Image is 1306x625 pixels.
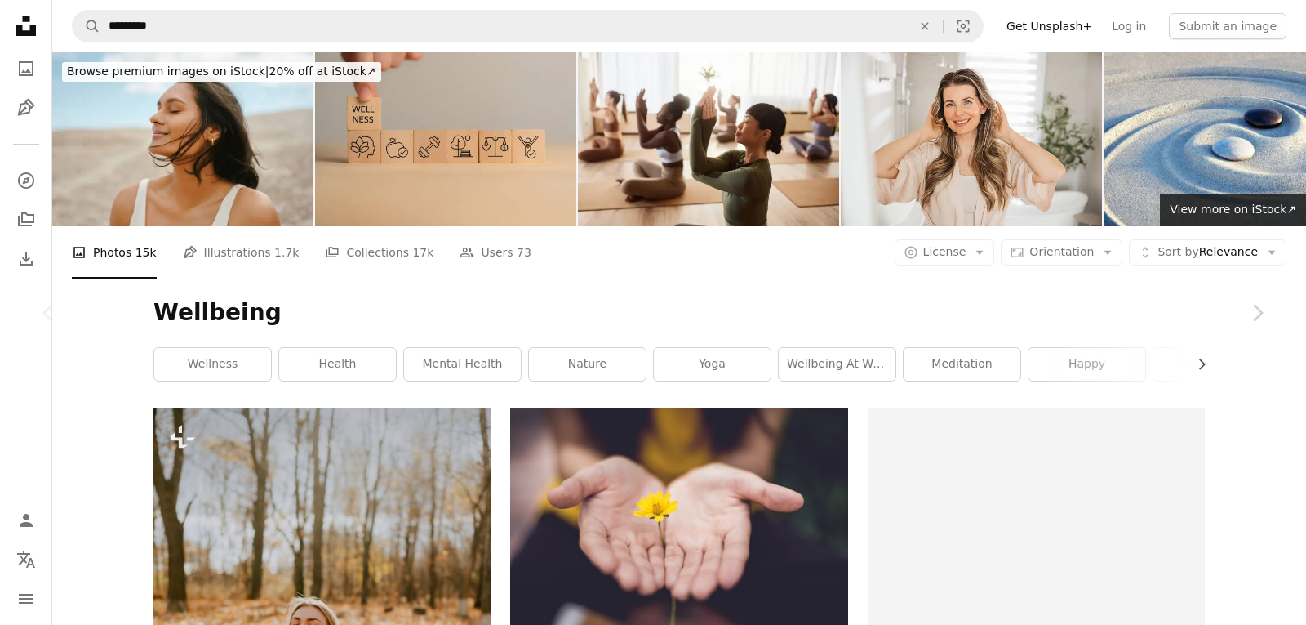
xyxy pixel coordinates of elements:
a: View more on iStock↗ [1160,194,1306,226]
span: 17k [412,243,433,261]
button: Sort byRelevance [1129,239,1286,266]
a: Get Unsplash+ [997,13,1102,39]
a: Collections 17k [325,226,433,279]
a: Browse premium images on iStock|20% off at iStock↗ [52,52,391,92]
a: Illustrations 1.7k [183,226,300,279]
button: Submit an image [1169,13,1286,39]
a: Users 73 [460,226,531,279]
a: Illustrations [10,92,42,124]
a: Next [1208,234,1306,391]
span: Orientation [1029,245,1094,258]
a: Log in / Sign up [10,504,42,537]
a: Photos [10,52,42,85]
a: selective focus photography of woman holding yellow petaled flowers [510,513,847,528]
button: scroll list to the right [1187,348,1205,381]
span: Browse premium images on iStock | [67,65,269,78]
h1: Wellbeing [153,298,1205,328]
img: Holistic Wellness Concept. Wooden block with wellness icons, health care ,including mental well-b... [315,52,576,226]
a: health [279,348,396,381]
a: Collections [10,203,42,236]
a: wellness [154,348,271,381]
form: Find visuals sitewide [72,10,984,42]
button: Orientation [1001,239,1122,266]
img: Woman brushing hair with comb while standing near mirror in bathroom. [841,52,1102,226]
span: 1.7k [274,243,299,261]
a: well being [1153,348,1270,381]
a: yoga [654,348,771,381]
span: View more on iStock ↗ [1170,203,1296,216]
span: Sort by [1157,245,1198,258]
a: wellbeing at work [779,348,895,381]
button: Search Unsplash [73,11,100,42]
span: License [923,245,966,258]
a: Explore [10,164,42,197]
span: 20% off at iStock ↗ [67,65,376,78]
a: meditation [904,348,1020,381]
button: Visual search [944,11,983,42]
a: mental health [404,348,521,381]
button: Clear [907,11,943,42]
a: Log in [1102,13,1156,39]
a: nature [529,348,646,381]
button: License [895,239,995,266]
button: Menu [10,583,42,615]
span: 73 [517,243,531,261]
span: Relevance [1157,244,1258,261]
a: happy [1028,348,1145,381]
button: Language [10,543,42,576]
img: Japanese woman exercising Yoga on a class in a health club. [578,52,839,226]
img: Woman With Glowing Skin Enjoying a Peaceful Breeze in a Serene Natural Setting [52,52,313,226]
